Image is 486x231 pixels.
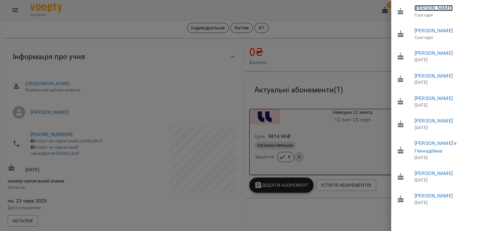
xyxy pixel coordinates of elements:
[414,73,453,79] a: [PERSON_NAME]
[414,177,481,184] p: [DATE]
[414,57,481,63] p: [DATE]
[414,125,481,131] p: [DATE]
[414,28,453,34] a: [PERSON_NAME]
[414,170,453,176] a: [PERSON_NAME]
[414,95,453,101] a: [PERSON_NAME]
[414,200,481,206] p: [DATE]
[414,50,453,56] a: [PERSON_NAME]
[414,12,481,18] p: Сьогодні
[414,193,453,199] a: [PERSON_NAME]
[414,155,481,161] p: [DATE]
[414,34,481,41] p: Сьогодні
[414,118,453,124] a: [PERSON_NAME]
[414,102,481,109] p: [DATE]
[414,5,453,11] a: [PERSON_NAME]
[414,140,457,154] a: [PERSON_NAME]‘я Геннадіївна
[414,79,481,86] p: [DATE]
